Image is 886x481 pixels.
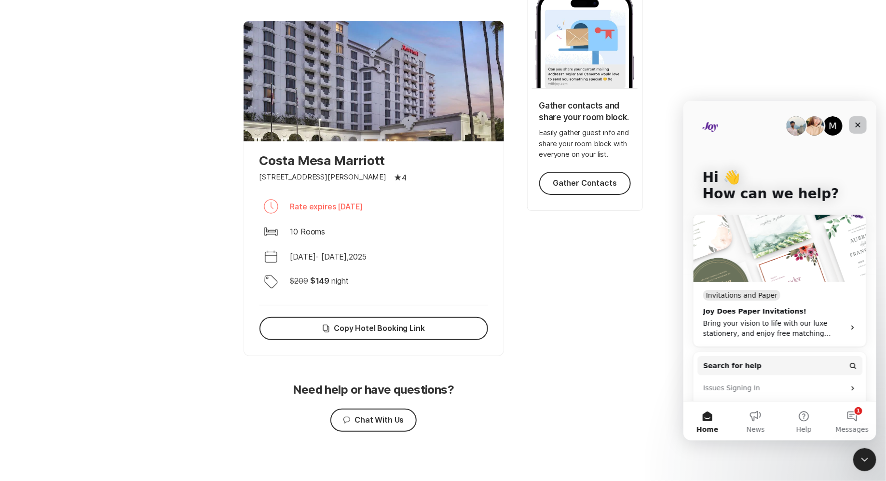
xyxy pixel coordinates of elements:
p: [STREET_ADDRESS][PERSON_NAME] [259,172,387,183]
p: Easily gather guest info and share your room block with everyone on your list. [539,127,631,160]
iframe: Intercom live chat [853,448,876,471]
p: 10 Rooms [290,226,326,237]
p: [DATE] - [DATE] , 2025 [290,251,367,262]
button: Copy Hotel Booking Link [259,317,488,340]
p: 4 [402,172,407,183]
p: Costa Mesa Marriott [259,153,488,168]
p: Rate expires [DATE] [290,201,364,212]
iframe: Intercom live chat [683,101,876,440]
button: Chat With Us [330,409,416,432]
p: night [331,275,349,287]
p: $ 149 [310,275,329,287]
p: $ 209 [290,275,308,287]
button: Gather Contacts [539,172,631,195]
p: Gather contacts and share your room block. [539,100,631,124]
p: Need help or have questions? [293,383,454,397]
